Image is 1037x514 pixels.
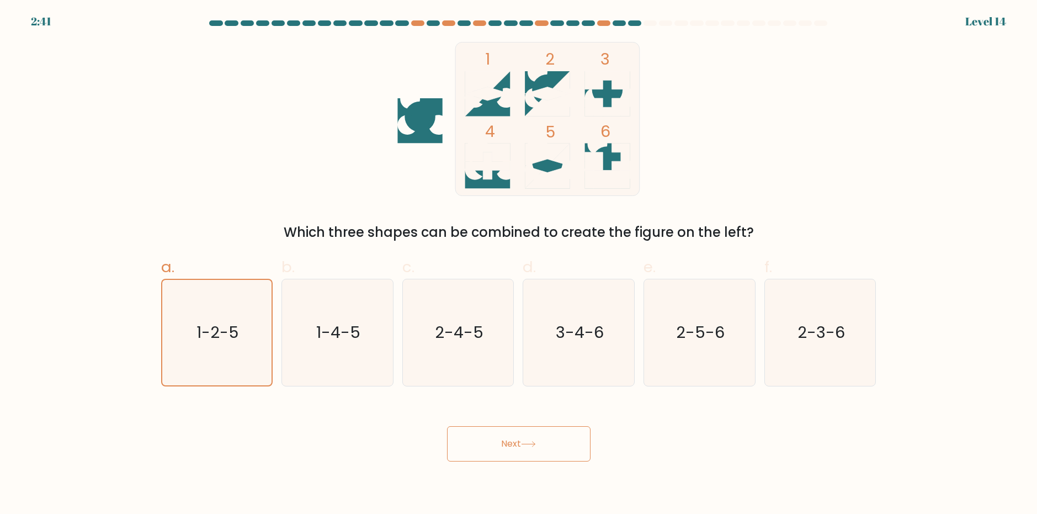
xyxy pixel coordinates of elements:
text: 2-3-6 [797,321,845,343]
tspan: 4 [485,120,495,142]
div: Which three shapes can be combined to create the figure on the left? [168,222,870,242]
tspan: 1 [485,48,490,70]
text: 1-4-5 [316,321,360,343]
tspan: 5 [545,121,556,143]
span: d. [523,256,536,278]
tspan: 6 [600,120,610,142]
span: a. [161,256,174,278]
div: Level 14 [965,13,1006,30]
text: 1-2-5 [197,321,239,343]
span: c. [402,256,414,278]
tspan: 3 [600,48,610,70]
text: 3-4-6 [556,321,604,343]
button: Next [447,426,591,462]
text: 2-5-6 [676,321,725,343]
div: 2:41 [31,13,51,30]
span: e. [644,256,656,278]
tspan: 2 [545,48,555,70]
span: b. [281,256,295,278]
span: f. [764,256,772,278]
text: 2-4-5 [435,321,483,343]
